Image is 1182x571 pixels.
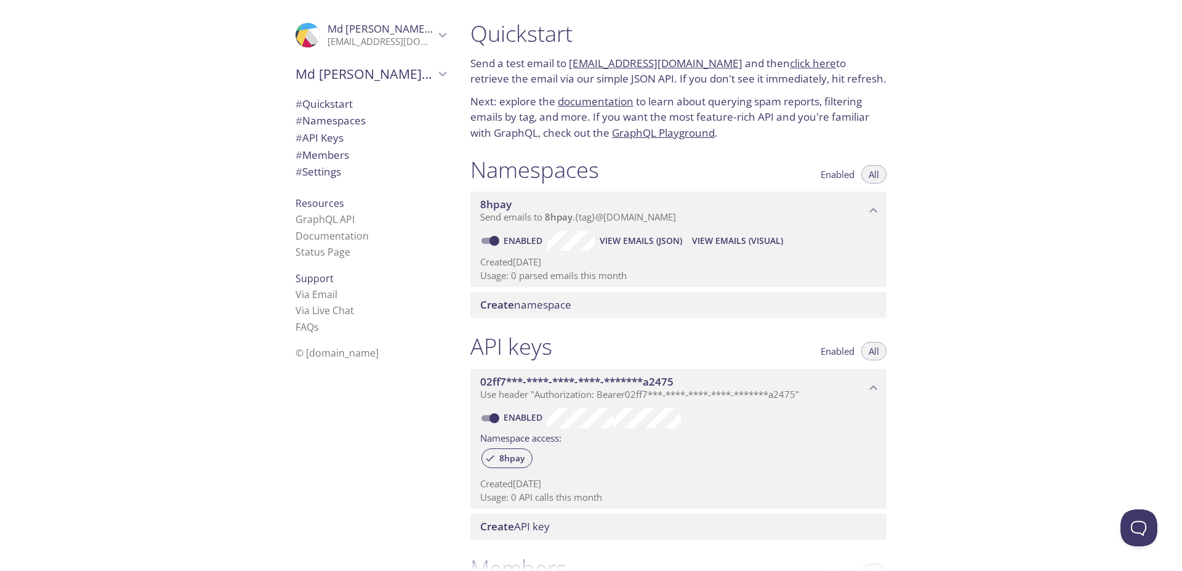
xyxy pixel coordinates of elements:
span: s [314,320,319,334]
p: Created [DATE] [480,477,877,490]
span: Create [480,298,514,312]
button: Enabled [813,165,862,184]
button: All [861,342,886,360]
span: 8hpay [492,453,532,464]
div: Create namespace [470,292,886,318]
span: # [295,131,302,145]
div: 8hpay namespace [470,192,886,230]
iframe: Help Scout Beacon - Open [1120,509,1157,546]
a: Enabled [502,235,547,246]
a: Via Live Chat [295,304,354,317]
span: # [295,148,302,162]
span: Md [PERSON_NAME] Alam [328,22,456,36]
span: namespace [480,298,571,312]
span: Create [480,519,514,533]
div: API Keys [286,129,456,147]
p: Send a test email to and then to retrieve the email via our simple JSON API. If you don't see it ... [470,55,886,87]
p: Usage: 0 API calls this month [480,491,877,504]
div: 8hpay [481,448,533,468]
a: click here [790,56,836,70]
div: Namespaces [286,112,456,129]
div: Create API Key [470,514,886,540]
a: Documentation [295,229,369,243]
button: View Emails (Visual) [687,231,788,251]
h1: Quickstart [470,20,886,47]
span: # [295,164,302,179]
p: Usage: 0 parsed emails this month [480,269,877,282]
span: View Emails (JSON) [600,233,682,248]
p: Next: explore the to learn about querying spam reports, filtering emails by tag, and more. If you... [470,94,886,141]
a: GraphQL API [295,213,355,226]
span: Resources [295,196,344,210]
label: Namespace access: [480,428,561,446]
a: FAQ [295,320,319,334]
div: Quickstart [286,95,456,113]
div: Md Mahbub's team [286,58,456,90]
span: Namespaces [295,113,366,128]
div: Members [286,147,456,164]
span: © [DOMAIN_NAME] [295,346,379,360]
a: documentation [558,94,633,108]
span: Send emails to . {tag} @[DOMAIN_NAME] [480,211,676,223]
button: All [861,165,886,184]
span: Support [295,272,334,285]
a: Via Email [295,288,337,301]
span: # [295,113,302,128]
div: Md Mahbub Alam [286,15,456,55]
button: View Emails (JSON) [595,231,687,251]
a: Status Page [295,245,350,259]
span: Members [295,148,349,162]
span: View Emails (Visual) [692,233,783,248]
div: Team Settings [286,163,456,180]
span: API Keys [295,131,344,145]
p: Created [DATE] [480,256,877,269]
h1: API keys [470,333,552,360]
span: Settings [295,164,341,179]
h1: Namespaces [470,156,599,184]
a: GraphQL Playground [612,126,715,140]
span: Quickstart [295,97,353,111]
span: 8hpay [480,197,512,211]
span: API key [480,519,550,533]
span: # [295,97,302,111]
span: 8hpay [545,211,573,223]
a: Enabled [502,411,547,423]
span: Md [PERSON_NAME]'s team [295,65,435,83]
p: [EMAIL_ADDRESS][DOMAIN_NAME] [328,36,435,48]
button: Enabled [813,342,862,360]
a: [EMAIL_ADDRESS][DOMAIN_NAME] [569,56,742,70]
